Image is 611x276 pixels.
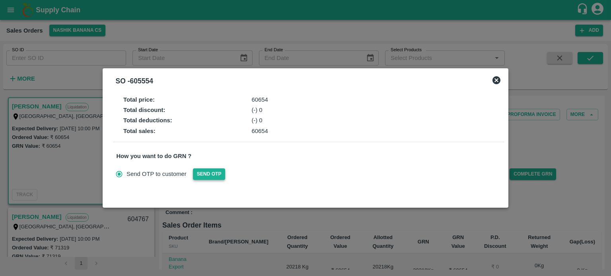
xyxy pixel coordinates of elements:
[123,128,156,134] strong: Total sales :
[123,117,172,124] strong: Total deductions :
[251,107,262,113] span: (-) 0
[123,97,155,103] strong: Total price :
[116,153,191,159] strong: How you want to do GRN ?
[126,170,187,178] span: Send OTP to customer
[251,97,268,103] span: 60654
[251,128,268,134] span: 60654
[123,107,165,113] strong: Total discount :
[251,117,262,124] span: (-) 0
[193,168,226,180] button: Send OTP
[116,75,153,87] div: SO - 605554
